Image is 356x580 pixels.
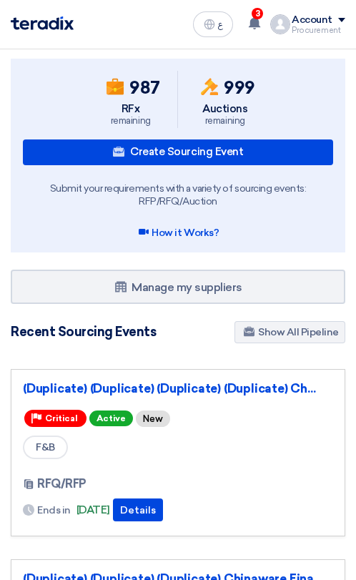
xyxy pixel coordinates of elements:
[218,19,223,29] span: ع
[224,75,255,101] span: 999
[11,270,345,304] a: Manage my suppliers
[23,381,333,395] a: (Duplicate) (Duplicate) (Duplicate) (Duplicate) Ch...
[23,182,333,208] div: Submit your requirements with a variety of sourcing events: RFP/RFQ/Auction
[202,116,247,125] div: remaining
[113,498,163,521] button: Details
[45,413,78,423] span: Critical
[37,476,86,493] span: RFQ/RFP
[193,11,233,37] button: ع
[152,227,219,239] span: How it Works?
[11,16,74,30] img: Teradix logo
[270,14,290,34] img: profile_test.png
[129,75,160,101] span: 987
[23,436,68,459] span: F&B
[37,503,71,518] span: Ends in
[111,116,151,125] div: remaining
[252,8,263,19] span: 3
[111,102,151,117] div: RFx
[136,411,170,427] div: New
[76,502,110,518] span: [DATE]
[202,102,247,117] div: Auctions
[234,321,345,343] a: Show All Pipeline
[89,411,133,426] span: Active
[137,225,219,240] a: How it Works?
[292,26,345,34] div: Procurement
[11,324,156,340] h4: Recent Sourcing Events
[130,145,243,158] span: Create Sourcing Event
[292,14,332,26] div: Account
